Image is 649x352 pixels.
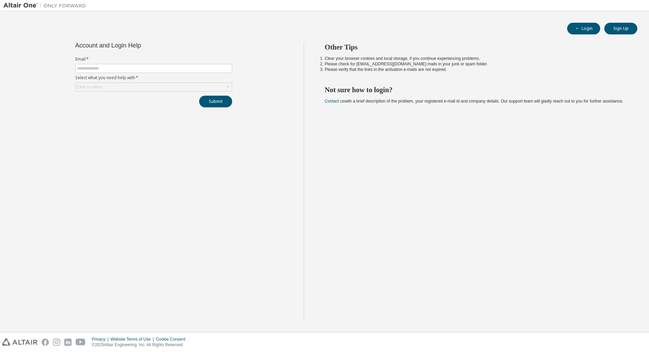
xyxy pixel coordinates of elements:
[325,56,625,61] li: Clear your browser cookies and local storage, if you continue experiencing problems.
[325,67,625,72] li: Please verify that the links in the activation e-mails are not expired.
[77,84,102,90] div: Click to select
[75,75,232,81] label: Select what you need help with
[604,23,637,34] button: Sign Up
[325,85,625,94] h2: Not sure how to login?
[199,96,232,107] button: Submit
[325,61,625,67] li: Please check for [EMAIL_ADDRESS][DOMAIN_NAME] mails in your junk or spam folder.
[75,56,232,62] label: Email
[76,83,232,91] div: Click to select
[92,342,190,348] p: © 2025 Altair Engineering, Inc. All Rights Reserved.
[325,99,623,104] span: with a brief description of the problem, your registered e-mail id and company details. Our suppo...
[325,43,625,52] h2: Other Tips
[325,99,344,104] a: Contact us
[42,339,49,346] img: facebook.svg
[110,337,156,342] div: Website Terms of Use
[2,339,37,346] img: altair_logo.svg
[156,337,189,342] div: Cookie Consent
[567,23,600,34] button: Login
[3,2,89,9] img: Altair One
[64,339,72,346] img: linkedin.svg
[92,337,110,342] div: Privacy
[75,43,201,48] div: Account and Login Help
[76,339,86,346] img: youtube.svg
[53,339,60,346] img: instagram.svg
